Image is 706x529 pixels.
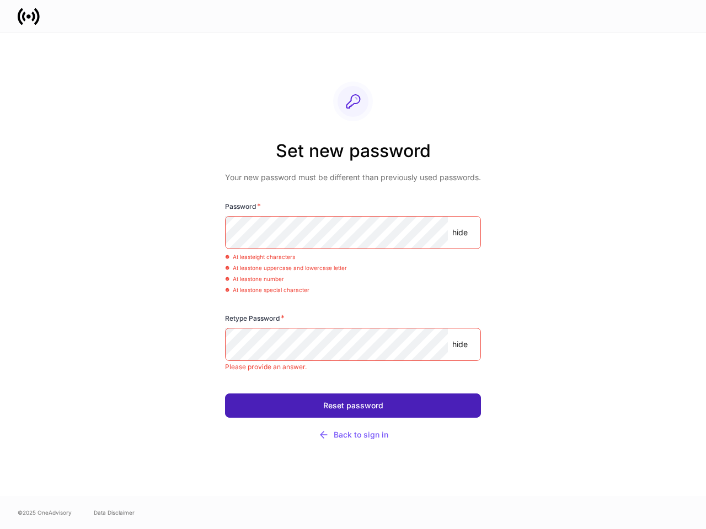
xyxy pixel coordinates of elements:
h6: Password [225,201,261,212]
p: Please provide an answer. [225,363,481,371]
span: © 2025 OneAdvisory [18,508,72,517]
p: hide [452,227,468,238]
h6: Retype Password [225,312,285,323]
h2: Set new password [225,139,481,172]
div: Reset password [323,402,383,409]
p: hide [452,339,468,350]
span: At least one special character [225,287,309,293]
p: Your new password must be different than previously used passwords. [225,172,481,183]
span: At least one number [225,276,284,282]
a: Data Disclaimer [94,508,135,517]
button: Reset password [225,393,481,418]
div: Back to sign in [318,429,388,440]
span: At least eight characters [225,253,295,260]
span: At least one uppercase and lowercase letter [225,264,347,271]
button: Back to sign in [225,422,481,447]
